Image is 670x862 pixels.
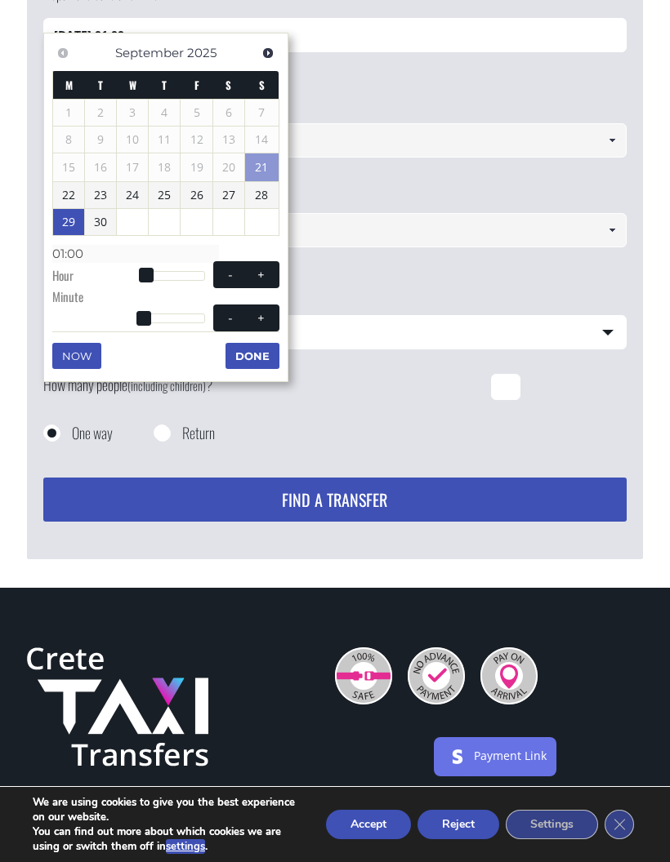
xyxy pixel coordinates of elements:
span: 7 [245,100,279,126]
p: You can find out more about which cookies we are using or switch them off in . [33,824,302,854]
span: 20 [213,154,244,180]
button: Close GDPR Cookie Banner [605,810,634,839]
span: 15 [53,154,84,180]
a: 24 [117,182,148,208]
button: settings [166,839,205,854]
span: 19 [181,154,212,180]
span: 17 [117,154,148,180]
span: Saturday [226,77,231,93]
img: Crete Taxi Transfers [27,647,208,766]
span: Previous [56,47,69,60]
button: Done [226,343,279,369]
a: 22 [53,182,84,208]
a: 23 [85,182,116,208]
img: Pay On Arrival [480,647,538,704]
span: 13 [213,127,244,153]
button: Reject [418,810,499,839]
button: + [246,267,275,282]
a: 30 [85,209,116,235]
label: One way [72,424,113,441]
a: 26 [181,182,212,208]
span: 18 [149,154,180,180]
span: 3 [117,100,148,126]
span: Monday [65,77,73,93]
a: Show All Items [599,123,626,158]
a: Previous [52,42,74,64]
button: Accept [326,810,411,839]
span: 6 [213,100,244,126]
span: 2025 [187,45,217,60]
img: stripe [444,744,471,770]
span: 9 [85,127,116,153]
a: 29 [53,209,84,235]
button: Find a transfer [43,478,627,522]
span: Next [261,47,275,60]
button: + [246,310,275,326]
span: Tuesday [98,77,103,93]
p: We are using cookies to give you the best experience on our website. [33,795,302,824]
span: 5 [181,100,212,126]
span: 11 [149,127,180,153]
span: 2 [85,100,116,126]
a: Next [257,42,279,64]
a: 27 [213,182,244,208]
span: 10 [117,127,148,153]
input: Select pickup location [43,123,627,158]
a: Payment Link [474,748,547,763]
span: 1 [53,100,84,126]
input: Select drop-off location [43,213,627,247]
button: - [216,267,245,282]
small: (including children) [127,376,206,394]
span: Thursday [162,77,167,93]
span: 12 [181,127,212,153]
a: 25 [149,182,180,208]
label: Return [182,424,215,441]
label: How many people ? [43,374,481,395]
span: 16 [85,154,116,180]
span: Friday [194,77,199,93]
span: 14 [245,127,279,153]
dt: Hour [52,267,143,288]
span: September [115,45,184,60]
a: Show All Items [599,213,626,247]
button: Settings [506,810,598,839]
span: Sunday [259,77,265,93]
img: No Advance Payment [408,647,465,704]
img: 100% Safe [335,647,392,704]
button: - [216,310,245,326]
a: 28 [245,182,279,208]
a: 21 [245,153,279,181]
span: Wednesday [129,77,136,93]
span: 4 [149,100,180,126]
span: 8 [53,127,84,153]
button: Now [52,343,101,369]
dt: Minute [52,288,143,309]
